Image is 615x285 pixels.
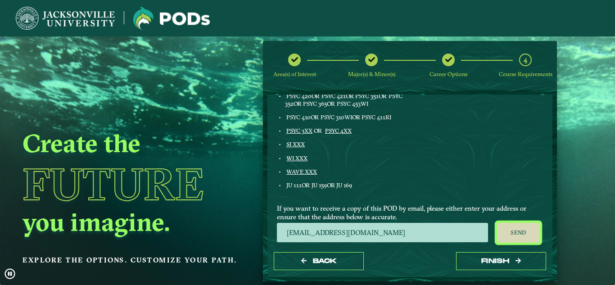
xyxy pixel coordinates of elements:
span: JU 169 [336,181,352,189]
span: PSYC 352 [285,92,402,107]
a: WI XXX [286,154,307,162]
h2: you imagine. [23,206,242,238]
span: PSYC 453WI [337,100,368,107]
p: Explore the options. Customize your path. [23,253,242,267]
span: PSYC 365 [303,100,327,107]
span: Major(s) & Minor(s) [348,71,395,77]
div: OR OR [285,181,403,189]
span: PSYC 411RI [362,113,391,121]
h2: Create the [23,127,242,159]
a: WAVE XXX [286,168,317,175]
div: OR OR [285,113,403,121]
span: Area(s) of Interest [273,71,316,77]
span: PSYC 351 [355,92,379,100]
button: Back [274,252,364,271]
span: PSYC 421 [321,92,346,100]
h1: Future [23,162,242,206]
div: OR OR OR OR OR [285,92,403,107]
span: JU 111 [286,181,302,189]
span: JU 159 [312,181,327,189]
div: OR [285,127,403,134]
button: Finish [456,252,546,271]
input: Enter your email [277,223,488,242]
button: Send [497,223,540,243]
span: 4 [524,55,527,64]
span: PSYC 310WI [321,113,352,121]
span: If you want to receive a copy of this POD by email, please either enter your address or ensure th... [277,204,543,222]
span: PSYC 420 [286,92,312,100]
span: PSYC 410 [286,113,311,121]
a: PSYC 4XX [325,127,352,134]
img: Jacksonville University logo [16,7,115,30]
span: Back [313,257,337,265]
span: Course Requirements [499,71,552,77]
span: Career Options [430,71,467,77]
img: Jacksonville University logo [133,7,210,30]
a: PSYC 3XX [286,127,312,134]
a: SI XXX [286,140,305,148]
